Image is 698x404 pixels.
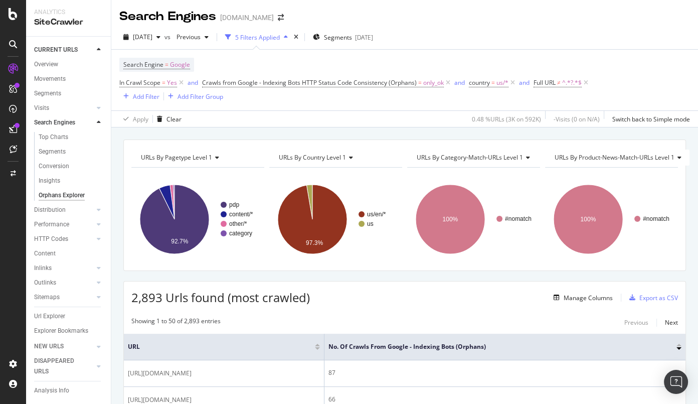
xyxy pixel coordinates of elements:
[554,115,600,123] div: - Visits ( 0 on N/A )
[564,294,613,302] div: Manage Columns
[34,117,94,128] a: Search Engines
[123,60,163,69] span: Search Engine
[639,294,678,302] div: Export as CSV
[469,78,490,87] span: country
[277,150,393,166] h4: URLs By country Level 1
[643,215,669,222] text: #nomatch
[34,356,85,377] div: DISAPPEARED URLS
[34,117,75,128] div: Search Engines
[324,33,352,42] span: Segments
[34,292,60,303] div: Sitemaps
[34,88,61,99] div: Segments
[39,190,85,201] div: Orphans Explorer
[34,103,94,113] a: Visits
[557,78,561,87] span: ≠
[34,311,104,322] a: Url Explorer
[133,33,152,41] span: 2025 Sep. 15th
[128,342,312,351] span: URL
[170,58,190,72] span: Google
[39,176,60,186] div: Insights
[131,176,263,263] div: A chart.
[39,147,66,157] div: Segments
[220,13,274,23] div: [DOMAIN_NAME]
[39,176,104,186] a: Insights
[472,115,541,123] div: 0.48 % URLs ( 3K on 592K )
[34,248,104,259] a: Content
[34,219,94,230] a: Performance
[164,33,172,41] span: vs
[34,263,52,274] div: Inlinks
[34,311,65,322] div: Url Explorer
[128,368,192,378] span: [URL][DOMAIN_NAME]
[555,153,674,162] span: URLs By product-news-match-URLs Level 1
[167,76,177,90] span: Yes
[34,234,68,244] div: HTTP Codes
[581,216,596,223] text: 100%
[165,60,168,69] span: =
[367,220,374,227] text: us
[491,78,495,87] span: =
[423,76,444,90] span: only_ok
[133,92,159,101] div: Add Filter
[172,29,213,45] button: Previous
[328,368,681,377] div: 87
[39,161,69,172] div: Conversion
[34,248,56,259] div: Content
[454,78,465,87] div: and
[624,317,648,329] button: Previous
[545,176,676,263] svg: A chart.
[229,230,252,237] text: category
[229,211,253,218] text: content/*
[665,317,678,329] button: Next
[34,74,66,84] div: Movements
[34,278,56,288] div: Outlinks
[34,292,94,303] a: Sitemaps
[171,238,188,245] text: 92.7%
[34,356,94,377] a: DISAPPEARED URLS
[178,92,223,101] div: Add Filter Group
[34,385,104,396] a: Analysis Info
[624,318,648,327] div: Previous
[415,150,538,166] h4: URLs By category-match-URLs Level 1
[119,111,148,127] button: Apply
[553,150,689,166] h4: URLs By product-news-match-URLs Level 1
[119,8,216,25] div: Search Engines
[279,153,346,162] span: URLs By country Level 1
[505,215,532,222] text: #nomatch
[172,33,201,41] span: Previous
[235,33,280,42] div: 5 Filters Applied
[34,45,78,55] div: CURRENT URLS
[229,201,239,208] text: pdp
[306,239,323,246] text: 97.3%
[139,150,255,166] h4: URLs By pagetype Level 1
[665,318,678,327] div: Next
[534,78,556,87] span: Full URL
[34,59,58,70] div: Overview
[164,90,223,102] button: Add Filter Group
[131,289,310,306] span: 2,893 Urls found (most crawled)
[34,326,88,336] div: Explorer Bookmarks
[328,395,681,404] div: 66
[34,205,94,215] a: Distribution
[34,74,104,84] a: Movements
[131,317,221,329] div: Showing 1 to 50 of 2,893 entries
[202,78,417,87] span: Crawls from Google - Indexing Bots HTTP Status Code Consistency (Orphans)
[519,78,530,87] div: and
[133,115,148,123] div: Apply
[443,216,458,223] text: 100%
[407,176,539,263] svg: A chart.
[166,115,182,123] div: Clear
[119,29,164,45] button: [DATE]
[119,78,160,87] span: In Crawl Scope
[119,90,159,102] button: Add Filter
[550,292,613,304] button: Manage Columns
[39,132,68,143] div: Top Charts
[39,161,104,172] a: Conversion
[34,278,94,288] a: Outlinks
[269,176,401,263] svg: A chart.
[221,29,292,45] button: 5 Filters Applied
[34,234,94,244] a: HTTP Codes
